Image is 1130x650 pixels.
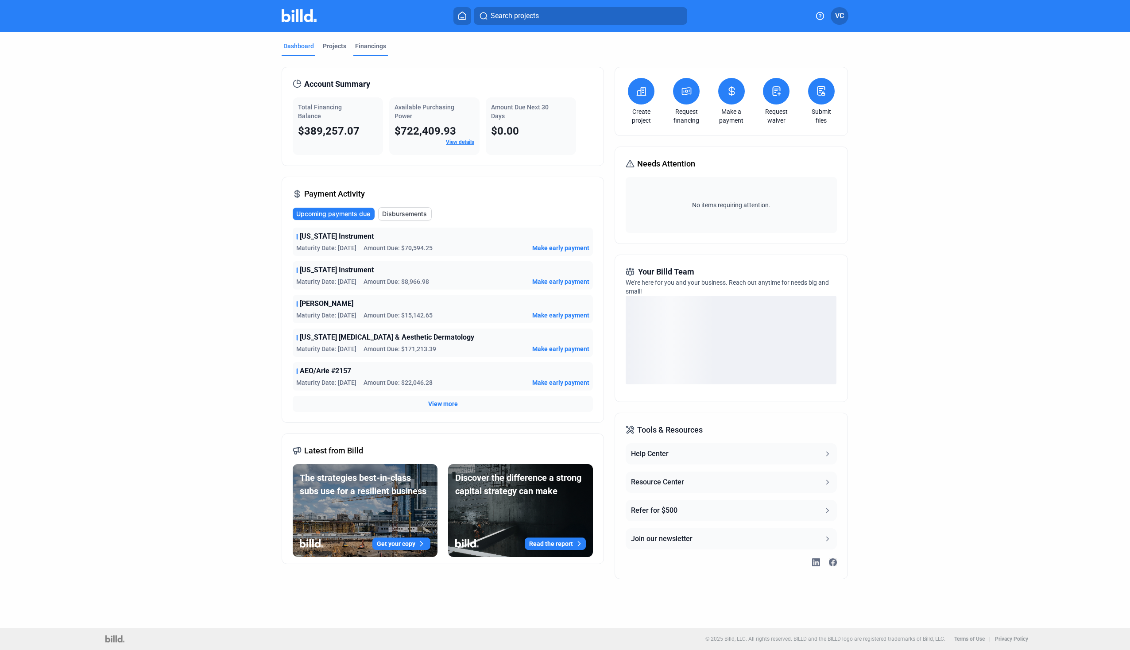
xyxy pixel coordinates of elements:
[626,500,836,521] button: Refer for $500
[395,125,456,137] span: $722,409.93
[300,265,374,275] span: [US_STATE] Instrument
[671,107,702,125] a: Request financing
[304,445,363,457] span: Latest from Billd
[296,378,356,387] span: Maturity Date: [DATE]
[364,378,433,387] span: Amount Due: $22,046.28
[761,107,792,125] a: Request waiver
[364,344,436,353] span: Amount Due: $171,213.39
[716,107,747,125] a: Make a payment
[995,636,1028,642] b: Privacy Policy
[525,538,586,550] button: Read the report
[629,201,833,209] span: No items requiring attention.
[532,378,589,387] button: Make early payment
[323,42,346,50] div: Projects
[637,158,695,170] span: Needs Attention
[296,209,370,218] span: Upcoming payments due
[474,7,687,25] button: Search projects
[806,107,837,125] a: Submit files
[989,636,991,642] p: |
[364,277,429,286] span: Amount Due: $8,966.98
[626,472,836,493] button: Resource Center
[304,188,365,200] span: Payment Activity
[296,277,356,286] span: Maturity Date: [DATE]
[382,209,427,218] span: Disbursements
[954,636,985,642] b: Terms of Use
[300,298,353,309] span: [PERSON_NAME]
[300,231,374,242] span: [US_STATE] Instrument
[283,42,314,50] div: Dashboard
[835,11,844,21] span: VC
[372,538,430,550] button: Get your copy
[637,424,703,436] span: Tools & Resources
[831,7,848,25] button: VC
[364,244,433,252] span: Amount Due: $70,594.25
[296,244,356,252] span: Maturity Date: [DATE]
[395,104,454,120] span: Available Purchasing Power
[626,296,836,384] div: loading
[296,344,356,353] span: Maturity Date: [DATE]
[296,311,356,320] span: Maturity Date: [DATE]
[355,42,386,50] div: Financings
[631,449,669,459] div: Help Center
[364,311,433,320] span: Amount Due: $15,142.65
[428,399,458,408] button: View more
[626,279,829,295] span: We're here for you and your business. Reach out anytime for needs big and small!
[491,11,539,21] span: Search projects
[532,311,589,320] button: Make early payment
[532,344,589,353] button: Make early payment
[446,139,474,145] a: View details
[705,636,945,642] p: © 2025 Billd, LLC. All rights reserved. BILLD and the BILLD logo are registered trademarks of Bil...
[626,107,657,125] a: Create project
[300,366,351,376] span: AEO/Arie #2157
[298,104,342,120] span: Total Financing Balance
[532,244,589,252] button: Make early payment
[304,78,370,90] span: Account Summary
[491,125,519,137] span: $0.00
[532,277,589,286] button: Make early payment
[631,534,693,544] div: Join our newsletter
[298,125,360,137] span: $389,257.07
[105,635,124,642] img: logo
[300,471,430,498] div: The strategies best-in-class subs use for a resilient business
[631,505,677,516] div: Refer for $500
[378,207,432,221] button: Disbursements
[626,443,836,464] button: Help Center
[282,9,317,22] img: Billd Company Logo
[491,104,549,120] span: Amount Due Next 30 Days
[638,266,694,278] span: Your Billd Team
[455,471,586,498] div: Discover the difference a strong capital strategy can make
[300,332,474,343] span: [US_STATE] [MEDICAL_DATA] & Aesthetic Dermatology
[631,477,684,487] div: Resource Center
[626,528,836,549] button: Join our newsletter
[293,208,375,220] button: Upcoming payments due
